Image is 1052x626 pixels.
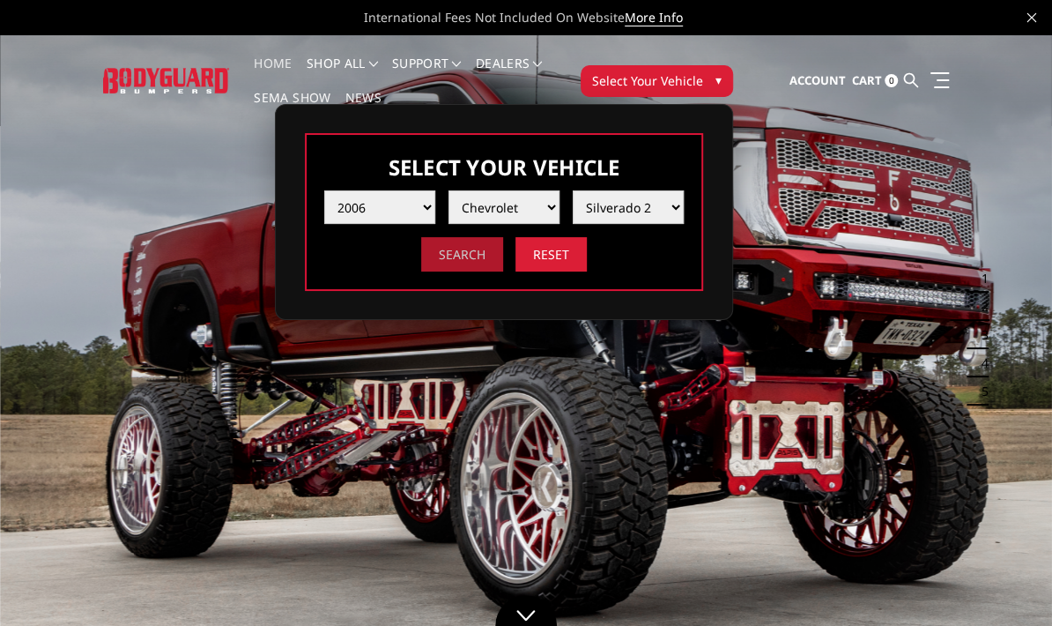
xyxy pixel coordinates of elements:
[421,237,503,272] input: Search
[344,92,381,126] a: News
[307,57,378,92] a: shop all
[625,9,683,26] a: More Info
[448,190,559,224] select: Please select the value from list.
[885,74,898,87] span: 0
[715,71,722,89] span: ▾
[581,65,733,97] button: Select Your Vehicle
[254,57,292,92] a: Home
[964,541,1052,626] iframe: Chat Widget
[515,237,587,272] input: Reset
[392,57,462,92] a: Support
[971,377,989,406] button: 5 of 5
[852,72,882,88] span: Cart
[254,92,330,126] a: SEMA Show
[971,321,989,349] button: 3 of 5
[789,72,846,88] span: Account
[971,349,989,377] button: 4 of 5
[852,57,898,105] a: Cart 0
[103,68,229,93] img: BODYGUARD BUMPERS
[971,265,989,293] button: 1 of 5
[324,153,684,182] h3: Select Your Vehicle
[789,57,846,105] a: Account
[592,71,703,90] span: Select Your Vehicle
[971,293,989,321] button: 2 of 5
[495,595,557,626] a: Click to Down
[476,57,543,92] a: Dealers
[324,190,435,224] select: Please select the value from list.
